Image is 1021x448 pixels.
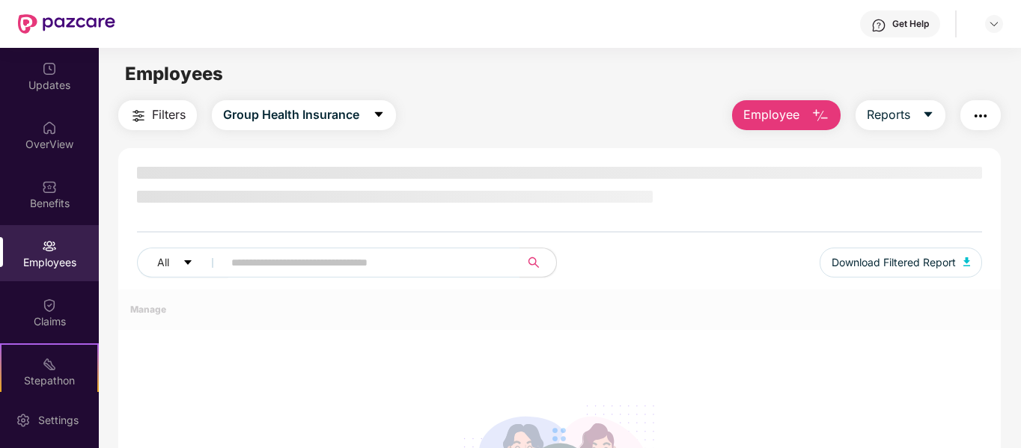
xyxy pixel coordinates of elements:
[118,100,197,130] button: Filters
[892,18,929,30] div: Get Help
[129,107,147,125] img: svg+xml;base64,PHN2ZyB4bWxucz0iaHR0cDovL3d3dy53My5vcmcvMjAwMC9zdmciIHdpZHRoPSIyNCIgaGVpZ2h0PSIyNC...
[212,100,396,130] button: Group Health Insurancecaret-down
[519,248,557,277] button: search
[34,413,83,428] div: Settings
[223,105,359,124] span: Group Health Insurance
[820,248,983,277] button: Download Filtered Report
[963,257,971,266] img: svg+xml;base64,PHN2ZyB4bWxucz0iaHR0cDovL3d3dy53My5vcmcvMjAwMC9zdmciIHhtbG5zOnhsaW5rPSJodHRwOi8vd3...
[125,63,223,85] span: Employees
[732,100,841,130] button: Employee
[373,108,385,122] span: caret-down
[42,298,57,313] img: svg+xml;base64,PHN2ZyBpZD0iQ2xhaW0iIHhtbG5zPSJodHRwOi8vd3d3LnczLm9yZy8yMDAwL3N2ZyIgd2lkdGg9IjIwIi...
[871,18,886,33] img: svg+xml;base64,PHN2ZyBpZD0iSGVscC0zMngzMiIgeG1sbnM9Imh0dHA6Ly93d3cudzMub3JnLzIwMDAvc3ZnIiB3aWR0aD...
[811,107,829,125] img: svg+xml;base64,PHN2ZyB4bWxucz0iaHR0cDovL3d3dy53My5vcmcvMjAwMC9zdmciIHhtbG5zOnhsaW5rPSJodHRwOi8vd3...
[42,239,57,254] img: svg+xml;base64,PHN2ZyBpZD0iRW1wbG95ZWVzIiB4bWxucz0iaHR0cDovL3d3dy53My5vcmcvMjAwMC9zdmciIHdpZHRoPS...
[988,18,1000,30] img: svg+xml;base64,PHN2ZyBpZD0iRHJvcGRvd24tMzJ4MzIiIHhtbG5zPSJodHRwOi8vd3d3LnczLm9yZy8yMDAwL3N2ZyIgd2...
[972,107,990,125] img: svg+xml;base64,PHN2ZyB4bWxucz0iaHR0cDovL3d3dy53My5vcmcvMjAwMC9zdmciIHdpZHRoPSIyNCIgaGVpZ2h0PSIyNC...
[1,373,97,388] div: Stepathon
[867,105,910,124] span: Reports
[832,254,956,271] span: Download Filtered Report
[183,257,193,269] span: caret-down
[18,14,115,34] img: New Pazcare Logo
[157,254,169,271] span: All
[152,105,186,124] span: Filters
[42,120,57,135] img: svg+xml;base64,PHN2ZyBpZD0iSG9tZSIgeG1sbnM9Imh0dHA6Ly93d3cudzMub3JnLzIwMDAvc3ZnIiB3aWR0aD0iMjAiIG...
[42,61,57,76] img: svg+xml;base64,PHN2ZyBpZD0iVXBkYXRlZCIgeG1sbnM9Imh0dHA6Ly93d3cudzMub3JnLzIwMDAvc3ZnIiB3aWR0aD0iMj...
[519,257,549,269] span: search
[922,108,934,122] span: caret-down
[743,105,799,124] span: Employee
[42,357,57,372] img: svg+xml;base64,PHN2ZyB4bWxucz0iaHR0cDovL3d3dy53My5vcmcvMjAwMC9zdmciIHdpZHRoPSIyMSIgaGVpZ2h0PSIyMC...
[137,248,228,277] button: Allcaret-down
[16,413,31,428] img: svg+xml;base64,PHN2ZyBpZD0iU2V0dGluZy0yMHgyMCIgeG1sbnM9Imh0dHA6Ly93d3cudzMub3JnLzIwMDAvc3ZnIiB3aW...
[856,100,945,130] button: Reportscaret-down
[42,179,57,194] img: svg+xml;base64,PHN2ZyBpZD0iQmVuZWZpdHMiIHhtbG5zPSJodHRwOi8vd3d3LnczLm9yZy8yMDAwL3N2ZyIgd2lkdGg9Ij...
